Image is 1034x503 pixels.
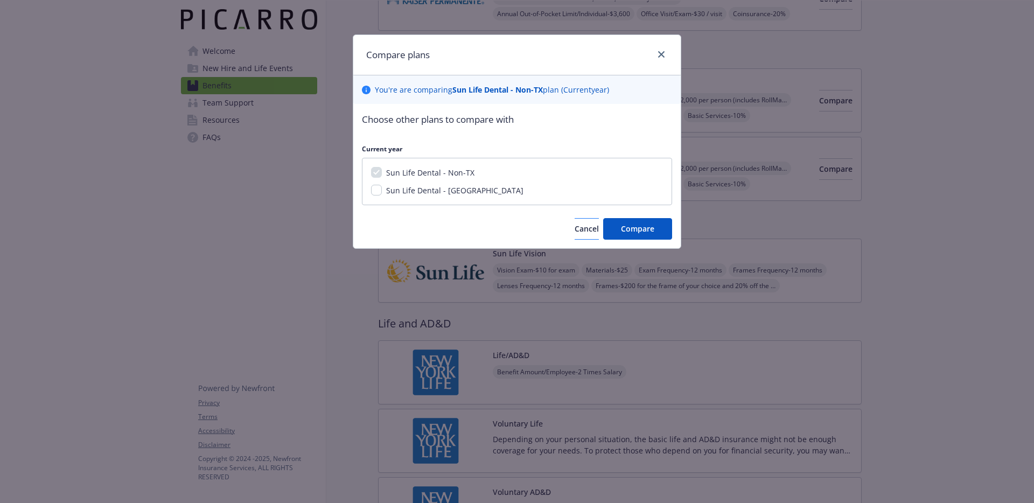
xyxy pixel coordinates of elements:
[655,48,668,61] a: close
[575,218,599,240] button: Cancel
[386,185,523,195] span: Sun Life Dental - [GEOGRAPHIC_DATA]
[621,223,654,234] span: Compare
[366,48,430,62] h1: Compare plans
[375,84,609,95] p: You ' re are comparing plan ( Current year)
[452,85,543,95] b: Sun Life Dental - Non-TX
[362,113,672,127] p: Choose other plans to compare with
[575,223,599,234] span: Cancel
[362,144,672,153] p: Current year
[386,167,474,178] span: Sun Life Dental - Non-TX
[603,218,672,240] button: Compare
